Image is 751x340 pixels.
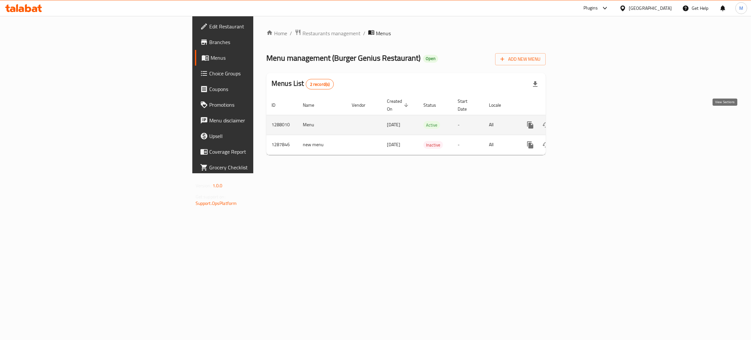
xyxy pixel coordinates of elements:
span: Add New Menu [500,55,540,63]
span: Upsell [209,132,313,140]
div: Open [423,55,438,63]
nav: breadcrumb [266,29,546,38]
span: Vendor [352,101,374,109]
div: [GEOGRAPHIC_DATA] [629,5,672,12]
td: Menu [298,115,346,135]
th: Actions [517,95,590,115]
td: - [452,135,484,155]
a: Restaurants management [295,29,361,38]
a: Edit Restaurant [195,19,318,34]
span: Restaurants management [302,29,361,37]
span: Menus [211,54,313,62]
span: Grocery Checklist [209,163,313,171]
button: Change Status [538,137,554,153]
td: All [484,115,517,135]
span: Promotions [209,101,313,109]
li: / [363,29,365,37]
a: Branches [195,34,318,50]
span: Name [303,101,323,109]
a: Menus [195,50,318,66]
span: Branches [209,38,313,46]
span: Menu disclaimer [209,116,313,124]
table: enhanced table [266,95,590,155]
span: Coverage Report [209,148,313,156]
a: Grocery Checklist [195,160,318,175]
span: Version: [196,181,212,190]
button: Change Status [538,117,554,133]
a: Menu disclaimer [195,113,318,128]
span: Active [423,121,440,129]
span: Menu management ( Burger Genius Restaurant ) [266,51,420,65]
a: Upsell [195,128,318,144]
a: Choice Groups [195,66,318,81]
div: Plugins [583,4,598,12]
h2: Menus List [272,79,334,89]
span: Edit Restaurant [209,23,313,30]
span: Open [423,56,438,61]
a: Coupons [195,81,318,97]
span: M [739,5,743,12]
span: 2 record(s) [306,81,334,87]
span: Locale [489,101,509,109]
td: All [484,135,517,155]
span: Coupons [209,85,313,93]
td: - [452,115,484,135]
td: new menu [298,135,346,155]
span: Created On [387,97,410,113]
button: Add New Menu [495,53,546,65]
span: Status [423,101,445,109]
span: ID [272,101,284,109]
span: [DATE] [387,120,400,129]
span: 1.0.0 [213,181,223,190]
a: Coverage Report [195,144,318,160]
span: Start Date [458,97,476,113]
span: Menus [376,29,391,37]
span: Inactive [423,141,443,149]
span: Choice Groups [209,70,313,77]
button: more [523,117,538,133]
span: Get support on: [196,193,226,201]
a: Promotions [195,97,318,113]
button: more [523,137,538,153]
span: [DATE] [387,140,400,149]
div: Total records count [306,79,334,89]
a: Support.OpsPlatform [196,199,237,208]
div: Export file [527,76,543,92]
